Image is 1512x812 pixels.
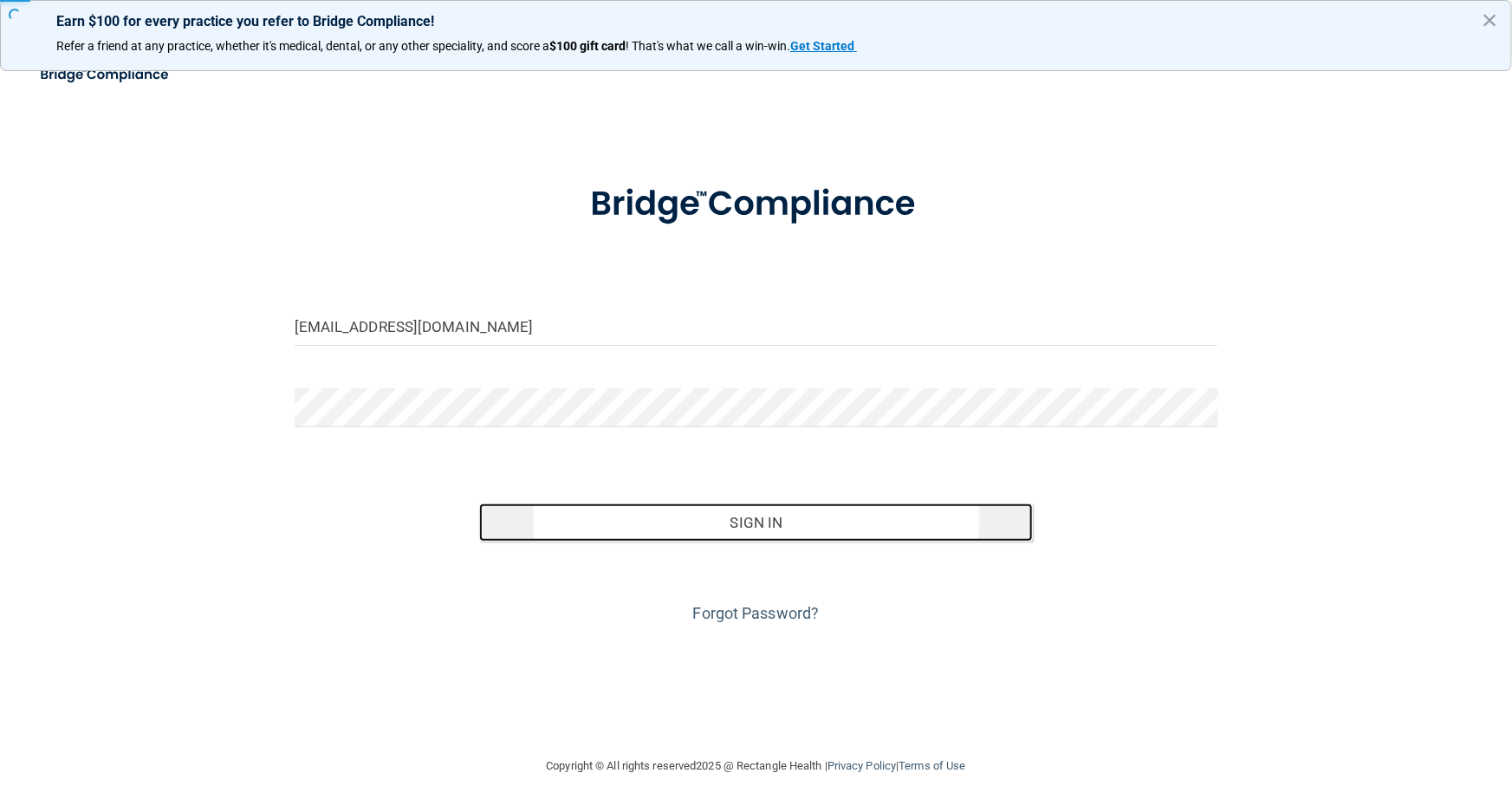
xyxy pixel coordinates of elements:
[26,57,185,93] img: bridge_compliance_login_screen.278c3ca4.svg
[899,759,965,772] a: Terms of Use
[1482,6,1498,34] button: Close
[827,759,896,772] a: Privacy Policy
[56,39,549,53] span: Refer a friend at any practice, whether it's medical, dental, or any other speciality, and score a
[626,39,790,53] span: ! That's what we call a win-win.
[295,307,1218,346] input: Email
[555,159,958,250] img: bridge_compliance_login_screen.278c3ca4.svg
[440,738,1073,794] div: Copyright © All rights reserved 2025 @ Rectangle Health | |
[56,13,1456,29] p: Earn $100 for every practice you refer to Bridge Compliance!
[693,604,820,622] a: Forgot Password?
[790,39,854,53] strong: Get Started
[549,39,626,53] strong: $100 gift card
[790,39,857,53] a: Get Started
[479,503,1033,542] button: Sign In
